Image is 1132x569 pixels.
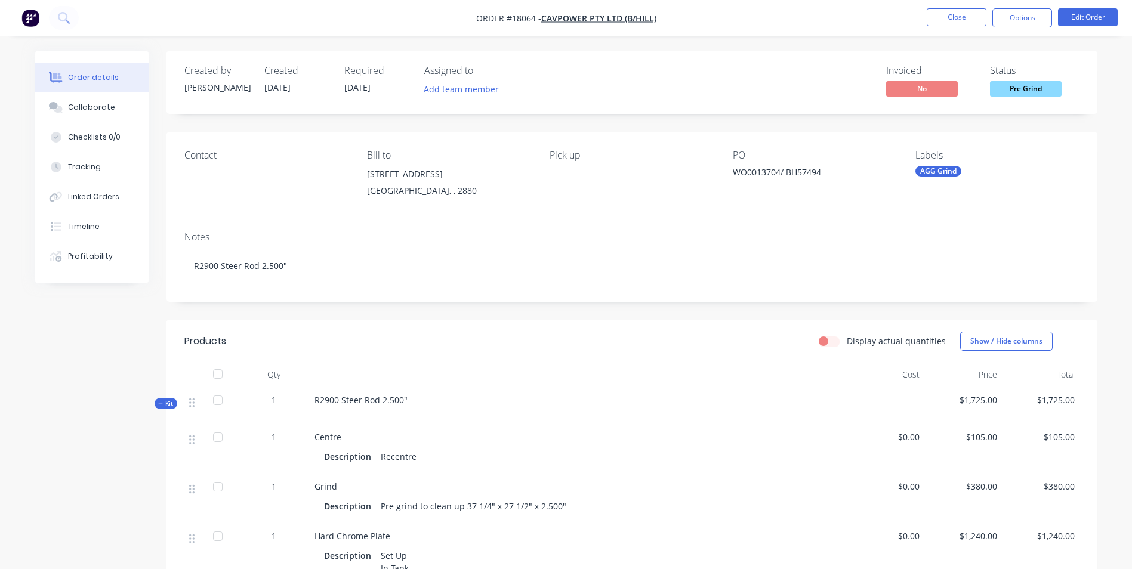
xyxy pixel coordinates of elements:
div: Invoiced [886,65,976,76]
span: No [886,81,958,96]
span: 1 [272,530,276,542]
div: [STREET_ADDRESS][GEOGRAPHIC_DATA], , 2880 [367,166,530,204]
button: Profitability [35,242,149,271]
span: Hard Chrome Plate [314,530,390,542]
div: Notes [184,231,1079,243]
div: [PERSON_NAME] [184,81,250,94]
span: $0.00 [852,530,920,542]
div: Collaborate [68,102,115,113]
button: Edit Order [1058,8,1118,26]
div: Labels [915,150,1079,161]
span: $1,240.00 [929,530,997,542]
span: $1,240.00 [1007,530,1075,542]
div: Kit [155,398,177,409]
div: Timeline [68,221,100,232]
div: WO0013704/ BH57494 [733,166,882,183]
div: Description [324,547,376,564]
button: Add team member [417,81,505,97]
span: 1 [272,394,276,406]
div: Tracking [68,162,101,172]
button: Checklists 0/0 [35,122,149,152]
div: Assigned to [424,65,544,76]
img: Factory [21,9,39,27]
span: Order #18064 - [476,13,541,24]
span: Kit [158,399,174,408]
span: Centre [314,431,341,443]
div: Created [264,65,330,76]
button: Order details [35,63,149,92]
div: Pick up [550,150,713,161]
div: PO [733,150,896,161]
div: [GEOGRAPHIC_DATA], , 2880 [367,183,530,199]
div: Description [324,448,376,465]
span: $380.00 [1007,480,1075,493]
button: Timeline [35,212,149,242]
div: Recentre [376,448,421,465]
div: Price [924,363,1002,386]
button: Linked Orders [35,182,149,212]
div: Contact [184,150,348,161]
div: Total [1002,363,1079,386]
span: 1 [272,480,276,493]
span: $0.00 [852,480,920,493]
span: Pre Grind [990,81,1062,96]
div: [STREET_ADDRESS] [367,166,530,183]
div: Bill to [367,150,530,161]
div: AGG Grind [915,166,961,177]
span: $1,725.00 [929,394,997,406]
div: Linked Orders [68,191,119,202]
span: R2900 Steer Rod 2.500" [314,394,408,406]
div: Cost [847,363,924,386]
button: Add team member [424,81,505,97]
span: 1 [272,431,276,443]
span: $380.00 [929,480,997,493]
div: Pre grind to clean up 37 1/4" x 27 1/2" x 2.500" [376,497,571,515]
button: Tracking [35,152,149,182]
span: Grind [314,481,337,492]
span: $0.00 [852,431,920,443]
div: Required [344,65,410,76]
button: Show / Hide columns [960,332,1053,351]
div: Order details [68,72,119,83]
div: Products [184,334,226,348]
div: Status [990,65,1079,76]
span: [DATE] [344,82,371,93]
button: Pre Grind [990,81,1062,99]
div: R2900 Steer Rod 2.500" [184,248,1079,284]
a: Cavpower Pty Ltd (B/Hill) [541,13,656,24]
span: [DATE] [264,82,291,93]
div: Profitability [68,251,113,262]
div: Checklists 0/0 [68,132,121,143]
button: Options [992,8,1052,27]
span: $105.00 [1007,431,1075,443]
div: Description [324,497,376,515]
button: Collaborate [35,92,149,122]
div: Qty [238,363,310,386]
span: $105.00 [929,431,997,443]
button: Close [927,8,986,26]
span: $1,725.00 [1007,394,1075,406]
div: Created by [184,65,250,76]
label: Display actual quantities [847,335,946,347]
